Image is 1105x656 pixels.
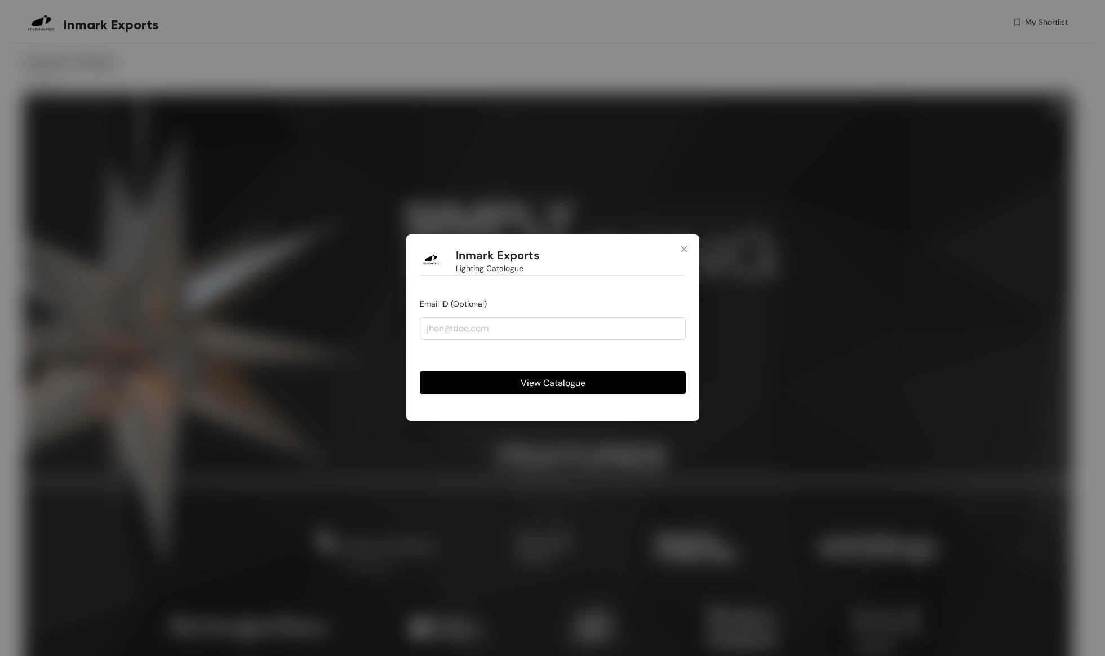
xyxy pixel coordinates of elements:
[456,249,540,263] h1: Inmark Exports
[669,234,699,265] button: Close
[420,299,487,309] span: Email ID (Optional)
[520,376,585,390] span: View Catalogue
[420,372,686,395] button: View Catalogue
[420,317,686,340] input: jhon@doe.com
[680,245,689,254] span: close
[456,263,523,275] span: Lighting Catalogue
[420,248,442,271] img: Buyer Portal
